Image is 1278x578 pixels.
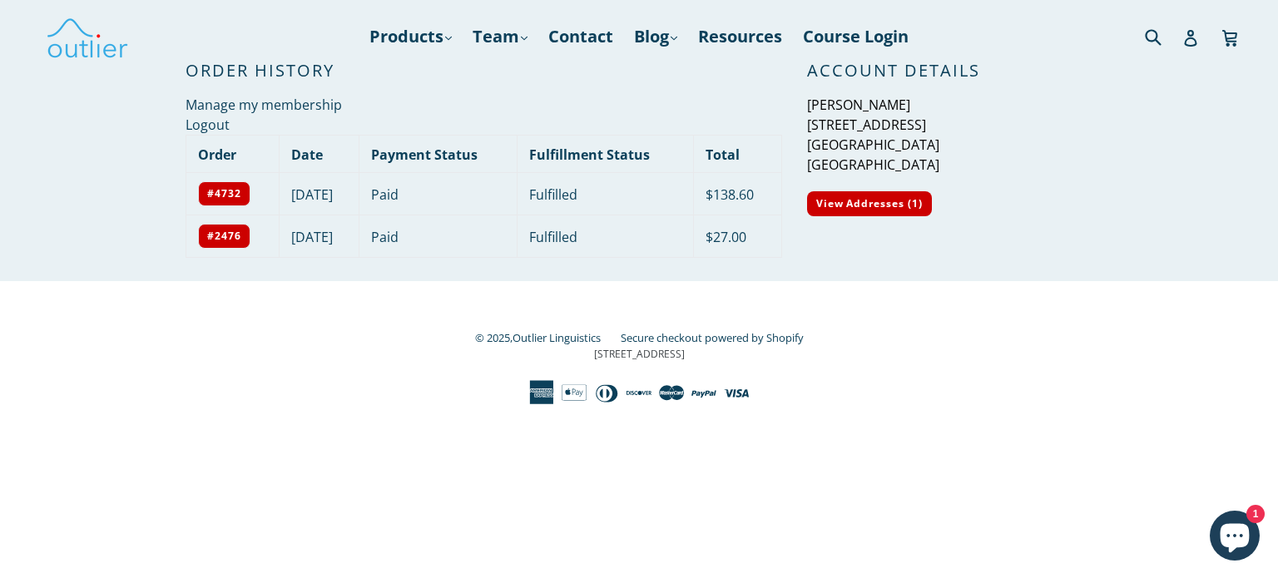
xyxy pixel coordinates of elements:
[1205,511,1265,565] inbox-online-store-chat: Shopify online store chat
[518,215,693,258] td: Fulfilled
[690,22,790,52] a: Resources
[807,96,1092,175] p: [PERSON_NAME] [STREET_ADDRESS] [GEOGRAPHIC_DATA] [GEOGRAPHIC_DATA]
[540,22,622,52] a: Contact
[279,215,359,258] td: [DATE]
[186,136,280,173] th: Order
[1141,19,1186,53] input: Search
[359,136,518,173] th: Payment Status
[186,61,782,81] h2: Order History
[513,330,601,345] a: Outlier Linguistics
[807,61,1092,81] h2: Account Details
[46,12,129,61] img: Outlier Linguistics
[807,191,932,216] a: View Addresses (1)
[693,215,781,258] td: $27.00
[475,330,617,345] small: © 2025,
[693,136,781,173] th: Total
[279,173,359,215] td: [DATE]
[518,173,693,215] td: Fulfilled
[279,136,359,173] th: Date
[186,116,230,135] a: Logout
[361,22,460,52] a: Products
[186,347,1092,362] p: [STREET_ADDRESS]
[621,330,804,345] a: Secure checkout powered by Shopify
[198,225,250,249] a: #2476
[795,22,917,52] a: Course Login
[359,215,518,258] td: Paid
[626,22,686,52] a: Blog
[464,22,536,52] a: Team
[198,182,250,207] a: #4732
[693,173,781,215] td: $138.60
[359,173,518,215] td: Paid
[518,136,693,173] th: Fulfillment Status
[186,96,342,115] a: Manage my membership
